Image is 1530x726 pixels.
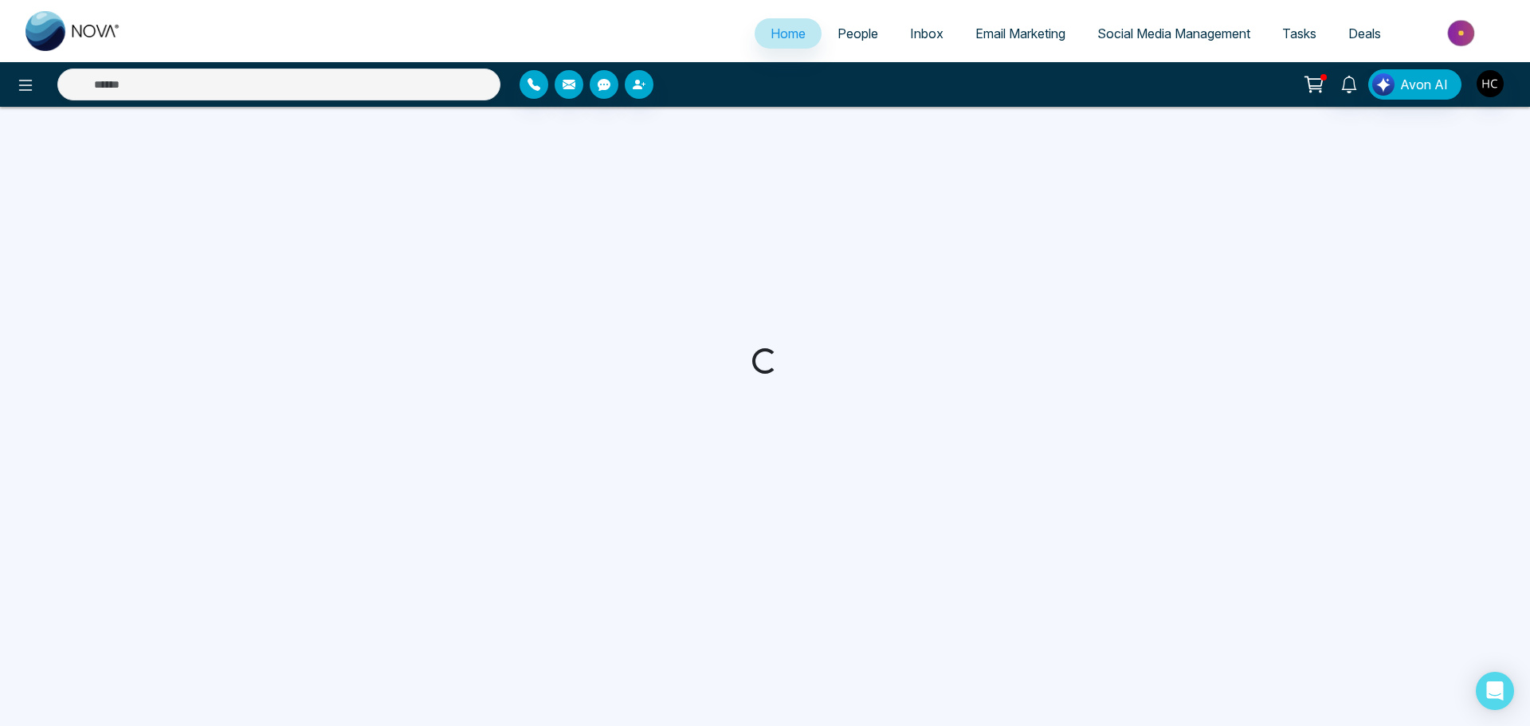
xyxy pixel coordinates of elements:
span: Avon AI [1400,75,1448,94]
span: Email Marketing [975,26,1065,41]
a: People [822,18,894,49]
a: Deals [1332,18,1397,49]
span: People [838,26,878,41]
a: Social Media Management [1081,18,1266,49]
a: Tasks [1266,18,1332,49]
span: Tasks [1282,26,1316,41]
div: Open Intercom Messenger [1476,672,1514,710]
span: Deals [1348,26,1381,41]
span: Social Media Management [1097,26,1250,41]
img: User Avatar [1477,70,1504,97]
span: Home [771,26,806,41]
img: Market-place.gif [1405,15,1520,51]
span: Inbox [910,26,943,41]
a: Inbox [894,18,959,49]
img: Lead Flow [1372,73,1395,96]
img: Nova CRM Logo [25,11,121,51]
a: Home [755,18,822,49]
button: Avon AI [1368,69,1461,100]
a: Email Marketing [959,18,1081,49]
